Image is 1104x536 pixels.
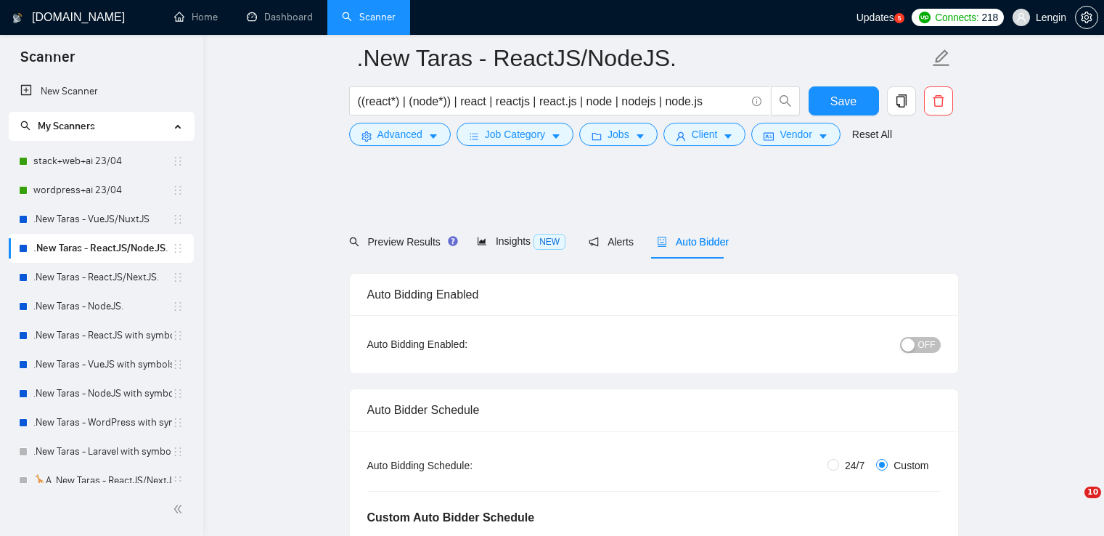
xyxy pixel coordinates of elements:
[723,131,733,142] span: caret-down
[1075,6,1098,29] button: setting
[172,417,184,429] span: holder
[172,359,184,370] span: holder
[33,350,172,379] a: .New Taras - VueJS with symbols
[367,389,941,431] div: Auto Bidder Schedule
[1075,12,1098,23] a: setting
[247,11,313,23] a: dashboardDashboard
[477,235,565,247] span: Insights
[33,437,172,466] a: .New Taras - Laravel with symbols
[349,236,454,248] span: Preview Results
[9,437,194,466] li: .New Taras - Laravel with symbols
[9,350,194,379] li: .New Taras - VueJS with symbols
[888,94,915,107] span: copy
[349,123,451,146] button: settingAdvancedcaret-down
[839,458,870,474] span: 24/7
[9,77,194,106] li: New Scanner
[172,243,184,254] span: holder
[377,126,422,142] span: Advanced
[20,121,30,131] span: search
[608,126,629,142] span: Jobs
[657,237,667,247] span: robot
[809,86,879,115] button: Save
[751,123,840,146] button: idcardVendorcaret-down
[33,466,172,495] a: 🦒A .New Taras - ReactJS/NextJS usual 23/04
[830,92,856,110] span: Save
[349,237,359,247] span: search
[172,388,184,399] span: holder
[477,236,487,246] span: area-chart
[9,176,194,205] li: wordpress+ai 23/04
[752,97,761,106] span: info-circle
[20,77,182,106] a: New Scanner
[9,408,194,437] li: .New Taras - WordPress with symbols
[663,123,746,146] button: userClientcaret-down
[172,330,184,341] span: holder
[33,205,172,234] a: .New Taras - VueJS/NuxtJS
[173,502,187,516] span: double-left
[38,120,95,132] span: My Scanners
[579,123,658,146] button: folderJobscaret-down
[9,292,194,321] li: .New Taras - NodeJS.
[887,86,916,115] button: copy
[367,274,941,315] div: Auto Bidding Enabled
[818,131,828,142] span: caret-down
[457,123,573,146] button: barsJob Categorycaret-down
[428,131,438,142] span: caret-down
[533,234,565,250] span: NEW
[981,9,997,25] span: 218
[657,236,729,248] span: Auto Bidder
[589,236,634,248] span: Alerts
[924,86,953,115] button: delete
[172,155,184,167] span: holder
[446,235,459,248] div: Tooltip anchor
[771,86,800,115] button: search
[635,131,645,142] span: caret-down
[9,379,194,408] li: .New Taras - NodeJS with symbols
[361,131,372,142] span: setting
[592,131,602,142] span: folder
[852,126,892,142] a: Reset All
[367,509,535,527] h5: Custom Auto Bidder Schedule
[9,466,194,495] li: 🦒A .New Taras - ReactJS/NextJS usual 23/04
[692,126,718,142] span: Client
[9,147,194,176] li: stack+web+ai 23/04
[894,13,904,23] a: 5
[551,131,561,142] span: caret-down
[1076,12,1097,23] span: setting
[33,234,172,263] a: .New Taras - ReactJS/NodeJS.
[174,11,218,23] a: homeHome
[9,205,194,234] li: .New Taras - VueJS/NuxtJS
[342,11,396,23] a: searchScanner
[9,234,194,263] li: .New Taras - ReactJS/NodeJS.
[772,94,799,107] span: search
[357,40,929,76] input: Scanner name...
[932,49,951,68] span: edit
[9,321,194,350] li: .New Taras - ReactJS with symbols
[172,184,184,196] span: holder
[898,15,901,22] text: 5
[919,12,931,23] img: upwork-logo.png
[12,7,23,30] img: logo
[589,237,599,247] span: notification
[1016,12,1026,23] span: user
[33,176,172,205] a: wordpress+ai 23/04
[367,458,558,474] div: Auto Bidding Schedule:
[888,458,934,474] span: Custom
[9,46,86,77] span: Scanner
[1084,487,1101,498] span: 10
[918,337,936,353] span: OFF
[925,94,952,107] span: delete
[780,126,811,142] span: Vendor
[935,9,978,25] span: Connects:
[9,263,194,292] li: .New Taras - ReactJS/NextJS.
[33,321,172,350] a: .New Taras - ReactJS with symbols
[172,475,184,487] span: holder
[33,379,172,408] a: .New Taras - NodeJS with symbols
[367,336,558,352] div: Auto Bidding Enabled:
[358,92,745,110] input: Search Freelance Jobs...
[469,131,479,142] span: bars
[33,408,172,437] a: .New Taras - WordPress with symbols
[856,12,894,23] span: Updates
[20,120,95,132] span: My Scanners
[33,292,172,321] a: .New Taras - NodeJS.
